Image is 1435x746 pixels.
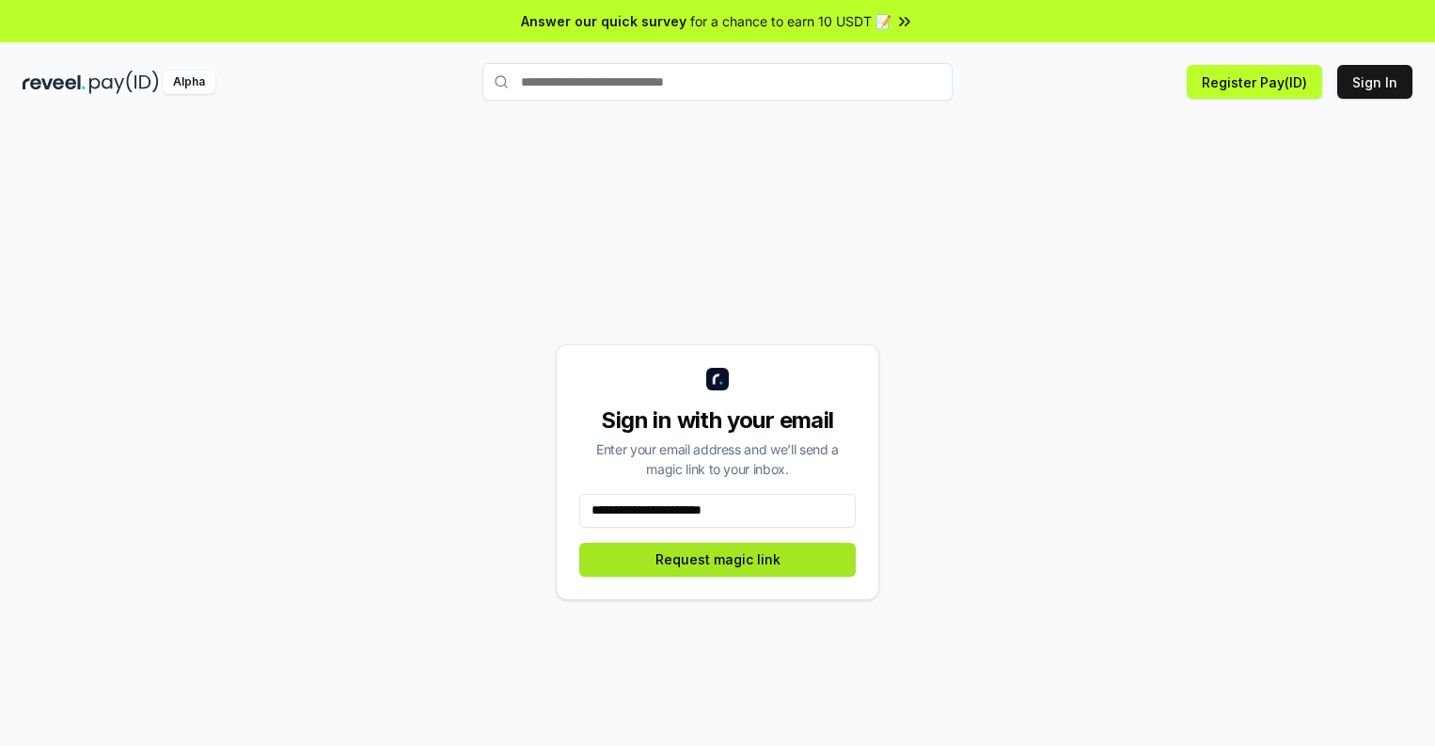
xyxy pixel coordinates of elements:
button: Register Pay(ID) [1187,65,1322,99]
img: reveel_dark [23,71,86,94]
span: for a chance to earn 10 USDT 📝 [690,11,891,31]
button: Request magic link [579,543,856,577]
div: Sign in with your email [579,405,856,436]
div: Enter your email address and we’ll send a magic link to your inbox. [579,439,856,479]
span: Answer our quick survey [521,11,686,31]
div: Alpha [163,71,215,94]
button: Sign In [1337,65,1412,99]
img: pay_id [89,71,159,94]
img: logo_small [706,368,729,390]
